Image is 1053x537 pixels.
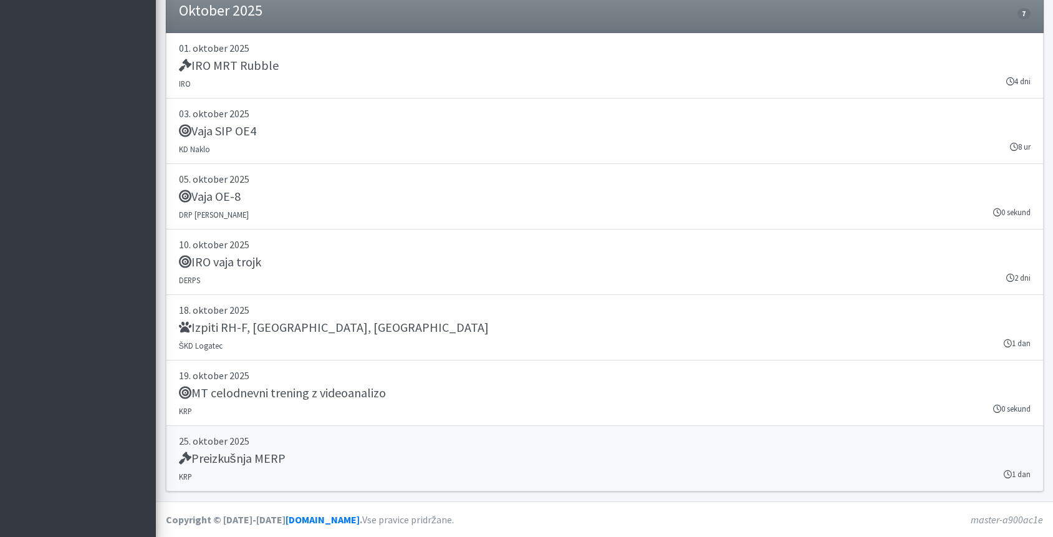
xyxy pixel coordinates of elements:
[1017,8,1030,19] span: 7
[179,144,210,154] small: KD Naklo
[1006,272,1031,284] small: 2 dni
[179,254,261,269] h5: IRO vaja trojk
[1010,141,1031,153] small: 8 ur
[179,172,1031,186] p: 05. oktober 2025
[179,433,1031,448] p: 25. oktober 2025
[166,360,1044,426] a: 19. oktober 2025 MT celodnevni trening z videoanalizo KRP 0 sekund
[1006,75,1031,87] small: 4 dni
[179,341,223,351] small: ŠKD Logatec
[156,501,1053,537] footer: Vse pravice pridržane.
[179,368,1031,383] p: 19. oktober 2025
[179,106,1031,121] p: 03. oktober 2025
[166,33,1044,99] a: 01. oktober 2025 IRO MRT Rubble IRO 4 dni
[993,403,1031,415] small: 0 sekund
[179,451,286,466] h5: Preizkušnja MERP
[179,58,279,73] h5: IRO MRT Rubble
[179,189,241,204] h5: Vaja OE-8
[166,164,1044,230] a: 05. oktober 2025 Vaja OE-8 DRP [PERSON_NAME] 0 sekund
[166,513,362,526] strong: Copyright © [DATE]-[DATE] .
[179,406,192,416] small: KRP
[179,385,386,400] h5: MT celodnevni trening z videoanalizo
[179,320,489,335] h5: Izpiti RH-F, [GEOGRAPHIC_DATA], [GEOGRAPHIC_DATA]
[971,513,1043,526] em: master-a900ac1e
[179,237,1031,252] p: 10. oktober 2025
[166,230,1044,295] a: 10. oktober 2025 IRO vaja trojk DERPS 2 dni
[179,302,1031,317] p: 18. oktober 2025
[166,295,1044,360] a: 18. oktober 2025 Izpiti RH-F, [GEOGRAPHIC_DATA], [GEOGRAPHIC_DATA] ŠKD Logatec 1 dan
[1004,468,1031,480] small: 1 dan
[179,123,256,138] h5: Vaja SIP OE4
[179,2,262,20] h4: Oktober 2025
[179,210,249,220] small: DRP [PERSON_NAME]
[286,513,360,526] a: [DOMAIN_NAME]
[166,99,1044,164] a: 03. oktober 2025 Vaja SIP OE4 KD Naklo 8 ur
[993,206,1031,218] small: 0 sekund
[179,41,1031,56] p: 01. oktober 2025
[179,472,192,481] small: KRP
[179,275,200,285] small: DERPS
[179,79,191,89] small: IRO
[166,426,1044,491] a: 25. oktober 2025 Preizkušnja MERP KRP 1 dan
[1004,337,1031,349] small: 1 dan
